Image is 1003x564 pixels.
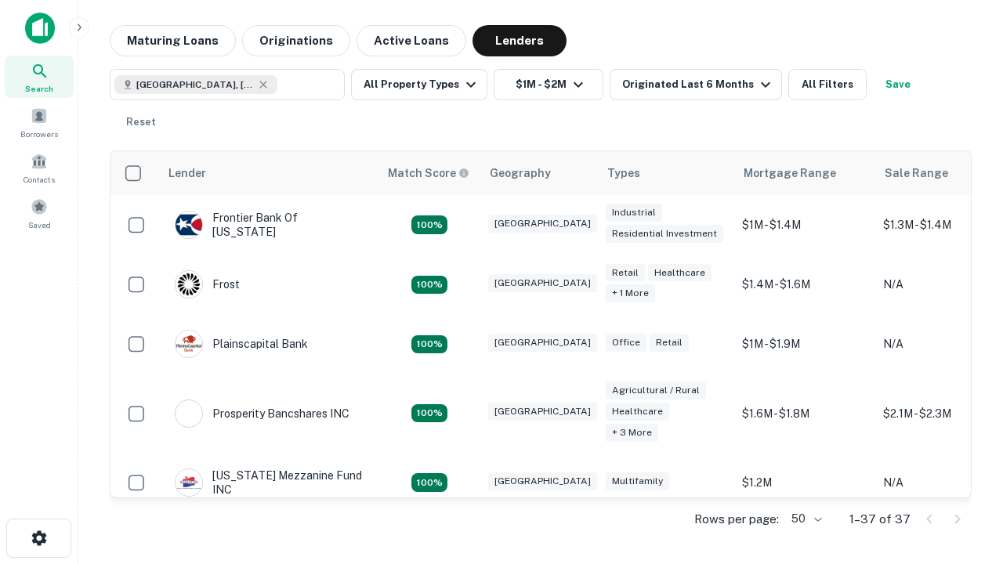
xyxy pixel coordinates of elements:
div: Lender [168,164,206,183]
div: + 1 more [606,284,655,302]
div: Sale Range [885,164,948,183]
button: Originated Last 6 Months [610,69,782,100]
button: Maturing Loans [110,25,236,56]
h6: Match Score [388,164,466,182]
div: [GEOGRAPHIC_DATA] [488,403,597,421]
td: $1.4M - $1.6M [734,255,875,314]
div: Retail [650,334,689,352]
div: 50 [785,508,824,530]
div: Mortgage Range [744,164,836,183]
button: All Property Types [351,69,487,100]
div: Matching Properties: 4, hasApolloMatch: undefined [411,335,447,354]
th: Types [598,151,734,195]
a: Contacts [5,146,74,189]
th: Lender [159,151,378,195]
div: Healthcare [648,264,712,282]
td: $1.6M - $1.8M [734,374,875,453]
p: 1–37 of 37 [849,510,911,529]
div: Prosperity Bancshares INC [175,399,349,428]
span: Search [25,82,53,95]
div: Residential Investment [606,225,723,243]
img: picture [176,469,202,496]
div: [GEOGRAPHIC_DATA] [488,334,597,352]
div: Agricultural / Rural [606,381,706,399]
div: [GEOGRAPHIC_DATA] [488,472,597,490]
span: Contacts [24,173,55,186]
th: Mortgage Range [734,151,875,195]
div: Geography [490,164,551,183]
div: Multifamily [606,472,669,490]
div: Healthcare [606,403,669,421]
div: Matching Properties: 4, hasApolloMatch: undefined [411,276,447,295]
div: + 3 more [606,424,658,442]
div: Originated Last 6 Months [622,75,775,94]
button: Originations [242,25,350,56]
div: Frost [175,270,240,298]
img: picture [176,271,202,298]
div: Capitalize uses an advanced AI algorithm to match your search with the best lender. The match sco... [388,164,469,182]
p: Rows per page: [694,510,779,529]
div: Matching Properties: 4, hasApolloMatch: undefined [411,215,447,234]
iframe: Chat Widget [925,389,1003,464]
span: Saved [28,219,51,231]
img: picture [176,400,202,427]
a: Search [5,56,74,98]
button: Lenders [473,25,567,56]
div: Office [606,334,646,352]
button: Active Loans [357,25,466,56]
div: Retail [606,264,645,282]
button: $1M - $2M [494,69,603,100]
div: Types [607,164,640,183]
span: Borrowers [20,128,58,140]
div: Matching Properties: 6, hasApolloMatch: undefined [411,404,447,423]
div: Frontier Bank Of [US_STATE] [175,211,363,239]
button: Reset [116,107,166,138]
div: Plainscapital Bank [175,330,308,358]
td: $1.2M [734,453,875,512]
button: Save your search to get updates of matches that match your search criteria. [873,69,923,100]
td: $1M - $1.4M [734,195,875,255]
div: [GEOGRAPHIC_DATA] [488,274,597,292]
div: Industrial [606,204,662,222]
a: Borrowers [5,101,74,143]
th: Capitalize uses an advanced AI algorithm to match your search with the best lender. The match sco... [378,151,480,195]
button: All Filters [788,69,867,100]
div: [GEOGRAPHIC_DATA] [488,215,597,233]
div: Matching Properties: 5, hasApolloMatch: undefined [411,473,447,492]
div: [US_STATE] Mezzanine Fund INC [175,468,363,497]
td: $1M - $1.9M [734,314,875,374]
img: capitalize-icon.png [25,13,55,44]
img: picture [176,331,202,357]
span: [GEOGRAPHIC_DATA], [GEOGRAPHIC_DATA], [GEOGRAPHIC_DATA] [136,78,254,92]
a: Saved [5,192,74,234]
th: Geography [480,151,598,195]
img: picture [176,211,202,238]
